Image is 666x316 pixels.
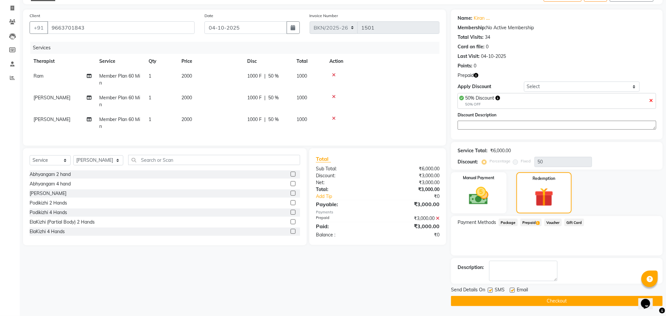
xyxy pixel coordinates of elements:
[378,231,444,238] div: ₹0
[378,215,444,222] div: ₹3,000.00
[544,219,562,226] span: Voucher
[465,102,500,107] div: 50% OFF
[458,219,496,226] span: Payment Methods
[297,95,307,101] span: 1000
[34,116,70,122] span: [PERSON_NAME]
[451,286,485,295] span: Send Details On
[465,95,494,101] span: 50% Discount
[311,200,378,208] div: Payable:
[247,94,262,101] span: 1000 F
[268,94,279,101] span: 50 %
[47,21,195,34] input: Search by Name/Mobile/Email/Code
[486,43,488,50] div: 0
[297,116,307,122] span: 1000
[458,62,472,69] div: Points:
[30,181,71,187] div: Abhyangam 4 hand
[95,54,145,69] th: Service
[378,186,444,193] div: ₹3,000.00
[247,116,262,123] span: 1000 F
[490,147,511,154] div: ₹6,000.00
[311,222,378,230] div: Paid:
[458,264,484,271] div: Description:
[149,95,151,101] span: 1
[316,156,331,162] span: Total
[311,179,378,186] div: Net:
[458,112,496,118] label: Discount Description
[181,73,192,79] span: 2000
[458,24,486,31] div: Membership:
[264,73,266,80] span: |
[458,43,485,50] div: Card on file:
[311,231,378,238] div: Balance :
[264,94,266,101] span: |
[243,54,293,69] th: Disc
[264,116,266,123] span: |
[378,222,444,230] div: ₹3,000.00
[311,172,378,179] div: Discount:
[517,286,528,295] span: Email
[310,13,338,19] label: Invoice Number
[458,83,524,90] div: Apply Discount
[458,24,656,31] div: No Active Membership
[533,176,555,182] label: Redemption
[178,54,243,69] th: Price
[536,221,540,225] span: 1
[458,158,478,165] div: Discount:
[145,54,178,69] th: Qty
[458,72,474,79] span: Prepaid
[30,190,66,197] div: [PERSON_NAME]
[389,193,444,200] div: ₹0
[311,165,378,172] div: Sub Total:
[638,290,659,309] iframe: chat widget
[485,34,490,41] div: 34
[30,42,444,54] div: Services
[30,21,48,34] button: +91
[378,165,444,172] div: ₹6,000.00
[463,175,495,181] label: Manual Payment
[378,172,444,179] div: ₹3,000.00
[34,73,43,79] span: Ram
[99,95,140,108] span: Member Plan 60 Min
[311,215,378,222] div: Prepaid
[378,179,444,186] div: ₹3,000.00
[181,116,192,122] span: 2000
[458,53,480,60] div: Last Visit:
[458,34,484,41] div: Total Visits:
[99,73,140,86] span: Member Plan 60 Min
[458,15,472,22] div: Name:
[378,200,444,208] div: ₹3,000.00
[297,73,307,79] span: 1000
[30,200,67,207] div: Podikizhi 2 Hands
[30,219,95,226] div: ElaKizhi (Partial Body) 2 Hands
[316,209,440,215] div: Payments
[30,54,95,69] th: Therapist
[30,13,40,19] label: Client
[99,116,140,129] span: Member Plan 60 Min
[463,185,494,207] img: _cash.svg
[181,95,192,101] span: 2000
[34,95,70,101] span: [PERSON_NAME]
[474,15,490,22] a: Kiran ....
[489,158,511,164] label: Percentage
[481,53,506,60] div: 04-10-2025
[521,158,531,164] label: Fixed
[247,73,262,80] span: 1000 F
[268,73,279,80] span: 50 %
[149,116,151,122] span: 1
[149,73,151,79] span: 1
[499,219,518,226] span: Package
[458,147,488,154] div: Service Total:
[30,228,65,235] div: ElaKizhi 4 Hands
[311,186,378,193] div: Total:
[495,286,505,295] span: SMS
[520,219,542,226] span: Prepaid
[529,185,559,209] img: _gift.svg
[204,13,213,19] label: Date
[474,62,476,69] div: 0
[564,219,584,226] span: Gift Card
[30,171,71,178] div: Abhyangam 2 hand
[311,193,389,200] a: Add Tip
[293,54,325,69] th: Total
[268,116,279,123] span: 50 %
[451,296,663,306] button: Checkout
